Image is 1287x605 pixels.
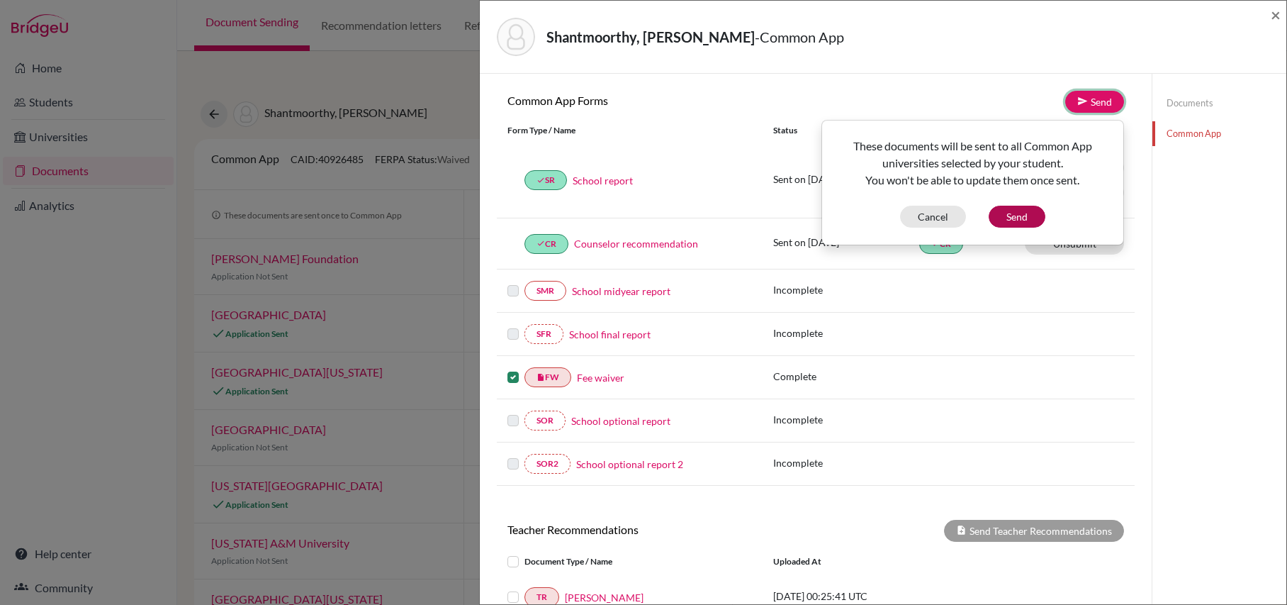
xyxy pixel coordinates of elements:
[524,454,571,474] a: SOR2
[763,553,975,570] div: Uploaded at
[524,234,568,254] a: doneCR
[821,120,1124,245] div: Send
[773,282,919,297] p: Incomplete
[524,411,566,431] a: SOR
[497,124,763,137] div: Form Type / Name
[573,173,633,188] a: School report
[565,590,643,605] a: [PERSON_NAME]
[497,553,763,570] div: Document Type / Name
[773,369,919,384] p: Complete
[571,413,670,428] a: School optional report
[524,281,566,301] a: SMR
[1065,91,1124,113] a: Send
[577,370,624,385] a: Fee waiver
[524,170,567,190] a: doneSR
[900,206,966,228] button: Cancel
[1152,121,1286,146] a: Common App
[524,367,571,387] a: insert_drive_fileFW
[773,172,919,187] p: Sent on [DATE]
[773,589,965,604] p: [DATE] 00:25:41 UTC
[1271,4,1281,25] span: ×
[536,239,545,248] i: done
[1152,91,1286,116] a: Documents
[773,235,919,250] p: Sent on [DATE]
[773,124,919,137] div: Status
[497,523,816,536] h6: Teacher Recommendations
[497,94,816,107] h6: Common App Forms
[833,138,1112,189] p: These documents will be sent to all Common App universities selected by your student. You won't b...
[944,520,1124,542] div: Send Teacher Recommendations
[536,373,545,382] i: insert_drive_file
[546,28,755,45] strong: Shantmoorthy, [PERSON_NAME]
[524,324,563,344] a: SFR
[569,327,651,342] a: School final report
[773,326,919,340] p: Incomplete
[989,206,1045,228] button: Send
[574,236,698,251] a: Counselor recommendation
[536,176,545,184] i: done
[572,284,670,299] a: School midyear report
[773,455,919,470] p: Incomplete
[576,457,683,472] a: School optional report 2
[773,412,919,427] p: Incomplete
[755,28,844,45] span: - Common App
[1271,6,1281,23] button: Close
